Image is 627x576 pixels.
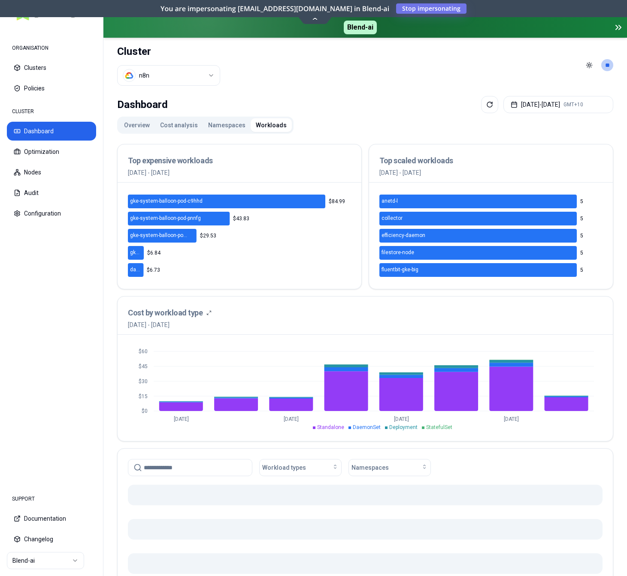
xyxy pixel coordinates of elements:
span: Standalone [317,424,344,430]
div: CLUSTER [7,103,96,120]
button: Changelog [7,530,96,549]
tspan: $30 [139,378,148,384]
button: [DATE]-[DATE]GMT+10 [503,96,613,113]
span: [DATE] - [DATE] [128,321,212,329]
tspan: $15 [139,393,148,399]
button: Optimization [7,142,96,161]
div: ORGANISATION [7,39,96,57]
button: Audit [7,183,96,202]
button: Dashboard [7,122,96,141]
tspan: [DATE] [504,416,519,422]
button: Policies [7,79,96,98]
img: gcp [125,71,133,80]
tspan: $60 [139,348,148,354]
h3: Top expensive workloads [128,155,351,167]
button: Workloads [251,118,292,132]
span: GMT+10 [563,101,583,108]
button: Workload types [259,459,342,476]
tspan: $0 [142,408,148,414]
span: Blend-ai [344,21,377,34]
button: Namespaces [348,459,431,476]
tspan: $45 [139,363,148,369]
h3: Cost by workload type [128,307,203,319]
div: Dashboard [117,96,168,113]
button: Cost analysis [155,118,203,132]
span: Workload types [262,463,306,472]
div: n8n [139,71,149,80]
span: Deployment [389,424,418,430]
h3: Top scaled workloads [379,155,603,167]
tspan: [DATE] [284,416,299,422]
button: Nodes [7,163,96,182]
span: StatefulSet [426,424,452,430]
button: Namespaces [203,118,251,132]
span: Namespaces [351,463,389,472]
button: Clusters [7,58,96,77]
h1: Cluster [117,45,220,58]
tspan: [DATE] [394,416,409,422]
div: SUPPORT [7,490,96,507]
p: [DATE] - [DATE] [128,168,351,177]
button: Configuration [7,204,96,223]
p: [DATE] - [DATE] [379,168,603,177]
button: Overview [119,118,155,132]
span: DaemonSet [353,424,381,430]
tspan: [DATE] [174,416,189,422]
button: Documentation [7,509,96,528]
button: Select a value [117,65,220,86]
